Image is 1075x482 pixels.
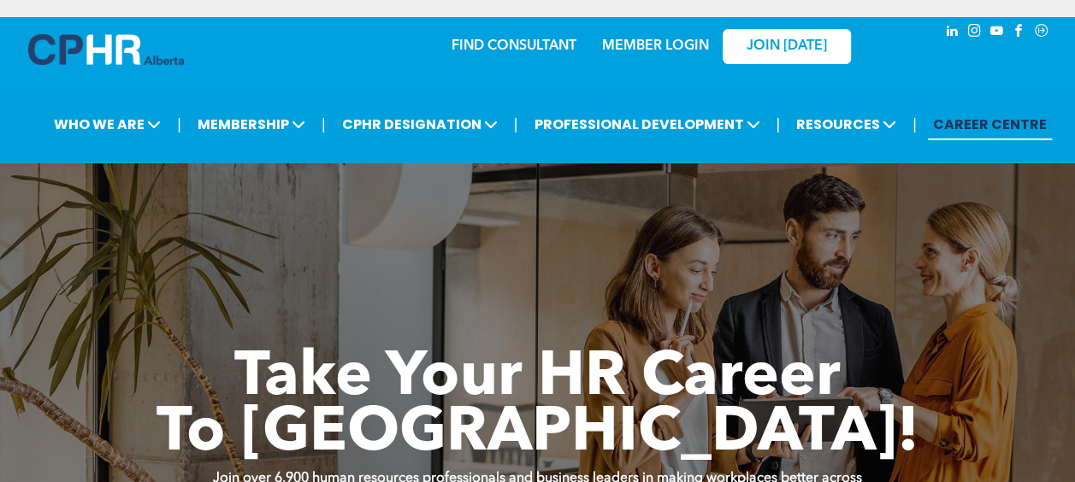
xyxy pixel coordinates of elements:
a: youtube [988,21,1007,44]
a: MEMBER LOGIN [602,39,709,53]
a: JOIN [DATE] [723,29,851,64]
span: RESOURCES [791,109,901,140]
li: | [776,107,780,142]
li: | [177,107,181,142]
img: A blue and white logo for cp alberta [28,34,184,65]
a: instagram [966,21,984,44]
li: | [322,107,326,142]
a: CAREER CENTRE [928,109,1052,140]
span: WHO WE ARE [49,109,166,140]
li: | [514,107,518,142]
span: JOIN [DATE] [747,38,827,55]
a: FIND CONSULTANT [452,39,576,53]
span: CPHR DESIGNATION [337,109,503,140]
li: | [913,107,917,142]
a: Social network [1032,21,1051,44]
a: linkedin [943,21,962,44]
a: facebook [1010,21,1029,44]
span: Take Your HR Career [234,348,841,409]
span: To [GEOGRAPHIC_DATA]! [157,403,919,465]
span: MEMBERSHIP [192,109,310,140]
span: PROFESSIONAL DEVELOPMENT [529,109,765,140]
